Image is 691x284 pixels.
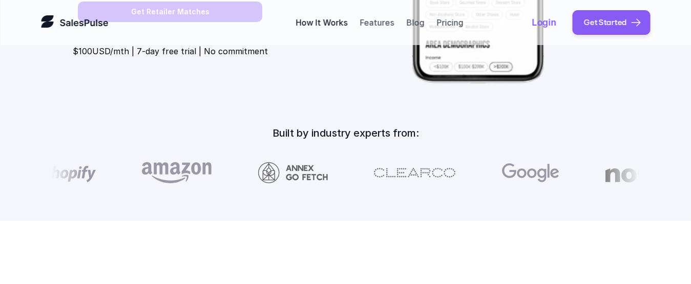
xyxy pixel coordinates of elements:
a: Pricing [436,17,463,28]
a: Login [532,16,566,29]
a: Features [360,17,394,28]
img: notch_logo [603,162,677,183]
a: Blog [406,17,424,28]
p: $100USD/mth | 7-day free trial | No commitment [73,47,268,56]
p: Get Started [583,16,626,28]
a: button [572,10,650,35]
p: Built by industry experts from: [273,126,419,140]
p: Login [532,16,556,29]
a: How It Works [296,17,347,28]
